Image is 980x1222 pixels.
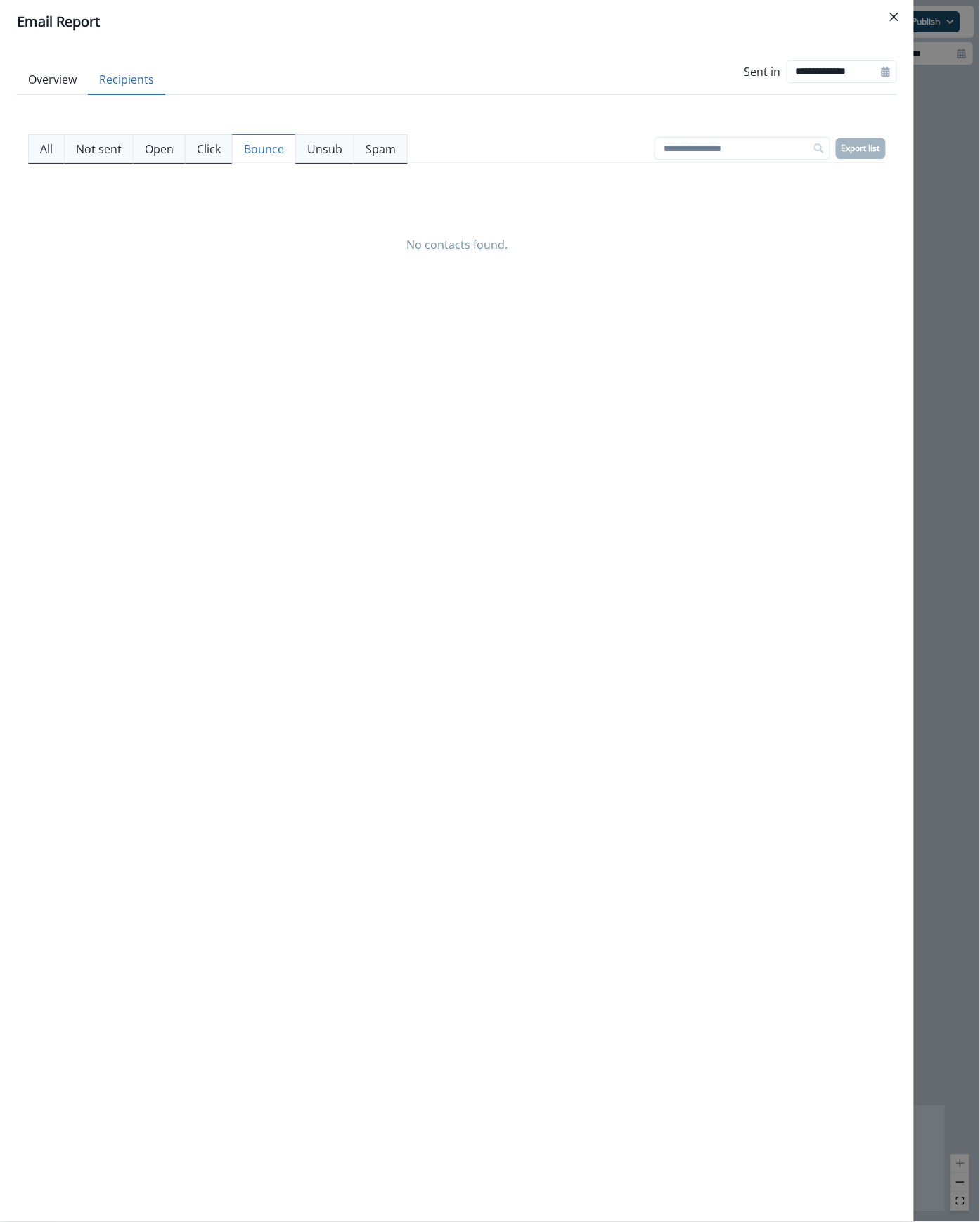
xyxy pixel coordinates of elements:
[76,141,122,157] p: Not sent
[307,141,342,157] p: Unsub
[883,6,905,28] button: Close
[17,65,88,95] button: Overview
[197,141,221,157] p: Click
[836,138,886,159] button: Export list
[145,141,174,157] p: Open
[244,141,284,157] p: Bounce
[842,143,880,153] p: Export list
[28,174,886,315] div: No contacts found.
[366,141,396,157] p: Spam
[88,65,165,95] button: Recipients
[40,141,53,157] p: All
[744,63,781,80] p: Sent in
[17,11,897,32] div: Email Report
